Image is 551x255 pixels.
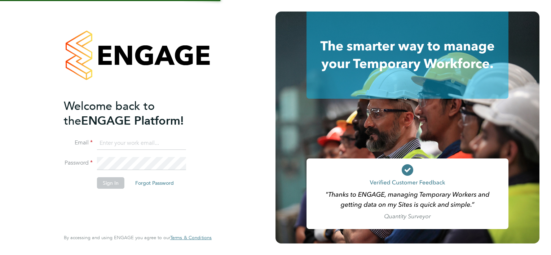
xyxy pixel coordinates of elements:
[64,99,155,128] span: Welcome back to the
[64,99,204,128] h2: ENGAGE Platform!
[64,159,93,167] label: Password
[97,137,186,150] input: Enter your work email...
[64,234,212,241] span: By accessing and using ENGAGE you agree to our
[170,235,212,241] a: Terms & Conditions
[64,139,93,147] label: Email
[129,177,180,189] button: Forgot Password
[97,177,124,189] button: Sign In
